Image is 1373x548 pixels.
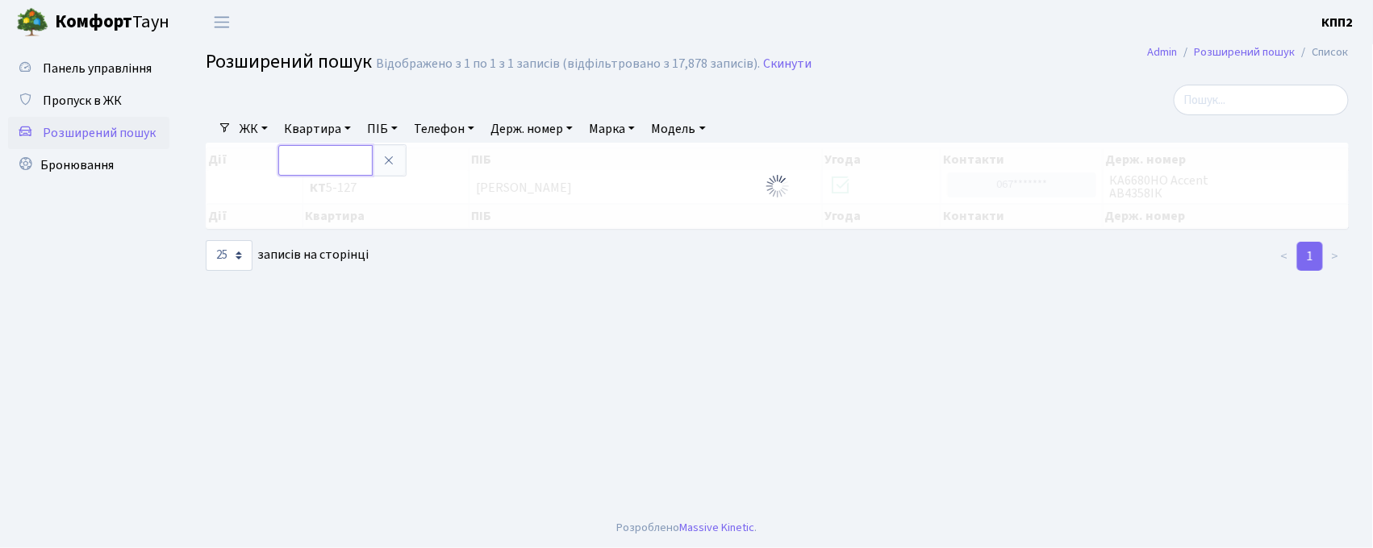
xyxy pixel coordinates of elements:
span: Пропуск в ЖК [43,92,122,110]
a: Admin [1148,44,1178,60]
a: Телефон [407,115,481,143]
span: Розширений пошук [43,124,156,142]
img: logo.png [16,6,48,39]
input: Пошук... [1174,85,1349,115]
div: Розроблено . [616,519,757,537]
a: ПІБ [361,115,404,143]
a: Марка [582,115,641,143]
a: Розширений пошук [8,117,169,149]
nav: breadcrumb [1124,35,1373,69]
a: Модель [645,115,712,143]
a: Пропуск в ЖК [8,85,169,117]
a: Квартира [278,115,357,143]
b: КПП2 [1322,14,1354,31]
a: Панель управління [8,52,169,85]
select: записів на сторінці [206,240,252,271]
span: Таун [55,9,169,36]
a: Держ. номер [484,115,579,143]
a: Massive Kinetic [679,519,754,536]
a: Бронювання [8,149,169,181]
a: Розширений пошук [1195,44,1296,60]
b: Комфорт [55,9,132,35]
a: КПП2 [1322,13,1354,32]
span: Розширений пошук [206,48,372,76]
span: Бронювання [40,156,114,174]
label: записів на сторінці [206,240,369,271]
span: Панель управління [43,60,152,77]
a: Скинути [763,56,812,72]
a: ЖК [233,115,274,143]
li: Список [1296,44,1349,61]
div: Відображено з 1 по 1 з 1 записів (відфільтровано з 17,878 записів). [376,56,760,72]
a: 1 [1297,242,1323,271]
button: Переключити навігацію [202,9,242,35]
img: Обробка... [765,173,791,199]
